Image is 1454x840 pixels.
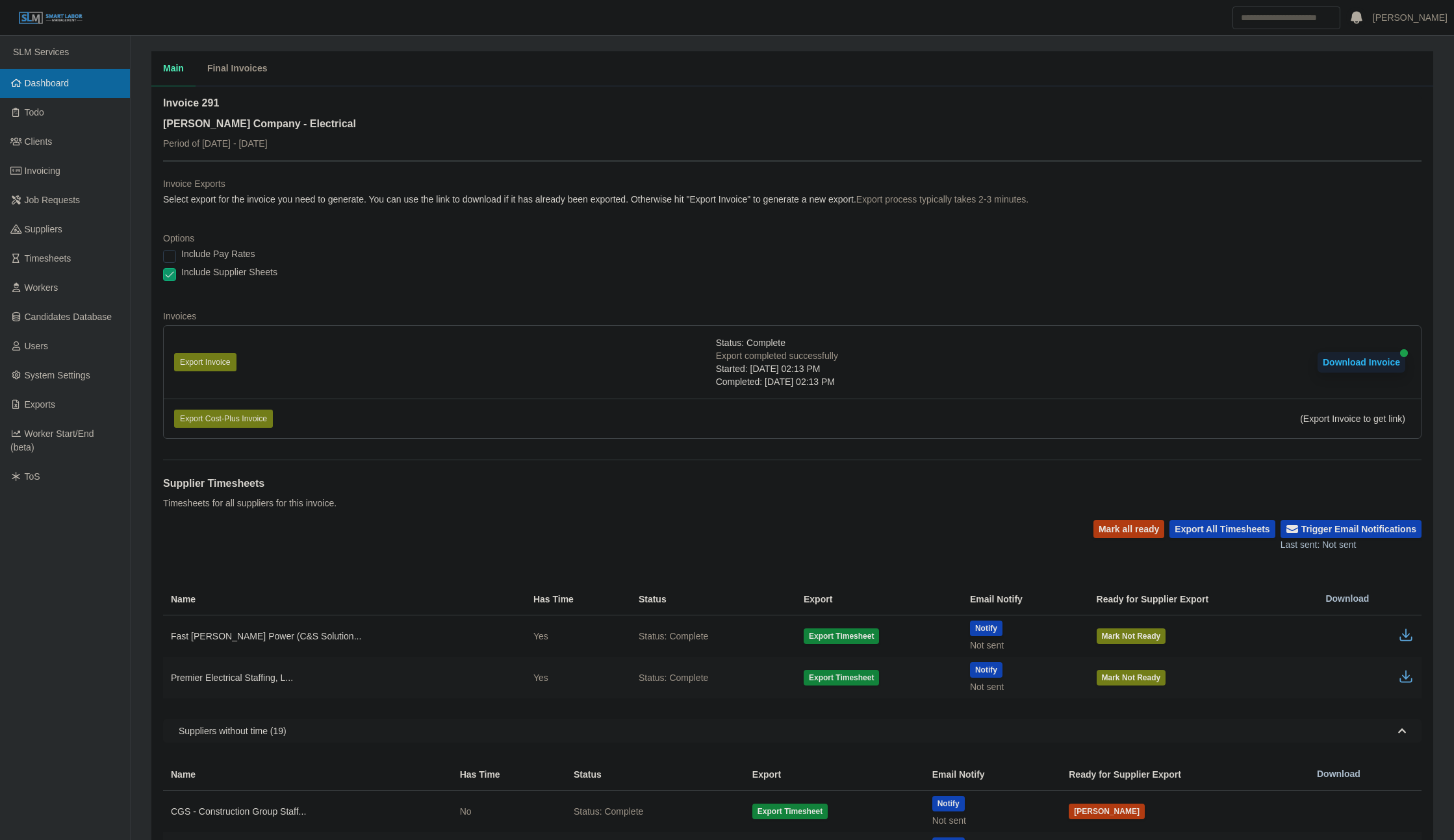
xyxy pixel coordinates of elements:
td: Yes [523,615,628,658]
span: Invoicing [25,166,60,176]
th: Has Time [450,758,563,791]
th: Export [742,758,922,791]
span: Clients [25,136,53,147]
span: Export process typically takes 2-3 minutes. [856,194,1028,204]
span: Status: Complete [639,671,708,684]
button: Final Invoices [196,51,279,86]
td: Yes [523,657,628,698]
div: Last sent: Not sent [1281,538,1422,552]
th: Export [793,583,960,615]
img: SLM Logo [18,11,83,25]
td: No [450,791,563,833]
h2: Invoice 291 [163,95,356,111]
span: ToS [25,471,40,482]
div: Completed: [DATE] 02:13 PM [716,375,838,388]
dt: Invoices [163,310,1422,323]
button: Export Timesheet [752,804,828,819]
div: Not sent [932,814,1049,827]
div: Not sent [970,680,1076,693]
button: Notify [970,621,1002,636]
button: Notify [970,662,1002,678]
span: SLM Services [13,47,69,57]
dt: Options [163,232,1422,245]
button: Mark all ready [1093,520,1164,538]
span: Candidates Database [25,312,112,322]
span: Status: Complete [574,805,643,818]
div: Not sent [970,639,1076,652]
button: Export Invoice [174,353,236,371]
span: Worker Start/End (beta) [10,428,94,452]
span: Dashboard [25,78,70,88]
button: Notify [932,796,965,811]
button: Trigger Email Notifications [1281,520,1422,538]
button: Export All Timesheets [1169,520,1275,538]
span: Status: Complete [639,630,708,643]
button: Mark Not Ready [1097,670,1166,686]
th: Ready for Supplier Export [1058,758,1307,791]
th: Status [628,583,793,615]
th: Download [1315,583,1422,615]
span: (Export Invoice to get link) [1300,414,1405,424]
p: Period of [DATE] - [DATE] [163,137,356,150]
span: Suppliers [25,224,62,234]
td: Fast [PERSON_NAME] Power (C&S Solution... [163,615,523,658]
button: Main [151,51,196,86]
button: Export Timesheet [804,628,879,644]
span: Status: Complete [716,336,785,349]
th: Email Notify [922,758,1059,791]
label: Include Supplier Sheets [181,266,277,278]
th: Name [163,758,450,791]
button: [PERSON_NAME] [1069,804,1145,819]
h1: Supplier Timesheets [163,476,337,491]
p: Timesheets for all suppliers for this invoice. [163,497,337,510]
th: Ready for Supplier Export [1086,583,1316,615]
th: Status [563,758,742,791]
label: Include Pay Rates [181,247,255,260]
span: Suppliers without time (19) [179,724,287,737]
th: Has Time [523,583,628,615]
button: Suppliers without time (19) [163,719,1422,743]
a: [PERSON_NAME] [1373,11,1448,25]
span: Users [25,341,49,351]
div: Export completed successfully [716,349,838,362]
a: Download Invoice [1318,357,1405,367]
span: System Settings [25,370,90,380]
th: Name [163,583,523,615]
button: Download Invoice [1318,352,1405,373]
th: Download [1307,758,1422,791]
input: Search [1232,6,1340,29]
span: Exports [25,399,55,410]
dd: Select export for the invoice you need to generate. You can use the link to download if it has al... [163,193,1422,206]
h3: [PERSON_NAME] Company - Electrical [163,116,356,132]
span: Job Requests [25,195,81,205]
span: Todo [25,107,44,117]
button: Mark Not Ready [1097,628,1166,644]
span: Timesheets [25,253,71,264]
td: Premier Electrical Staffing, L... [163,657,523,698]
td: CGS - Construction Group Staff... [163,791,450,833]
span: Workers [25,282,58,293]
button: Export Cost-Plus Invoice [174,410,273,428]
button: Export Timesheet [804,670,879,686]
dt: Invoice Exports [163,177,1422,190]
th: Email Notify [960,583,1086,615]
div: Started: [DATE] 02:13 PM [716,362,838,375]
